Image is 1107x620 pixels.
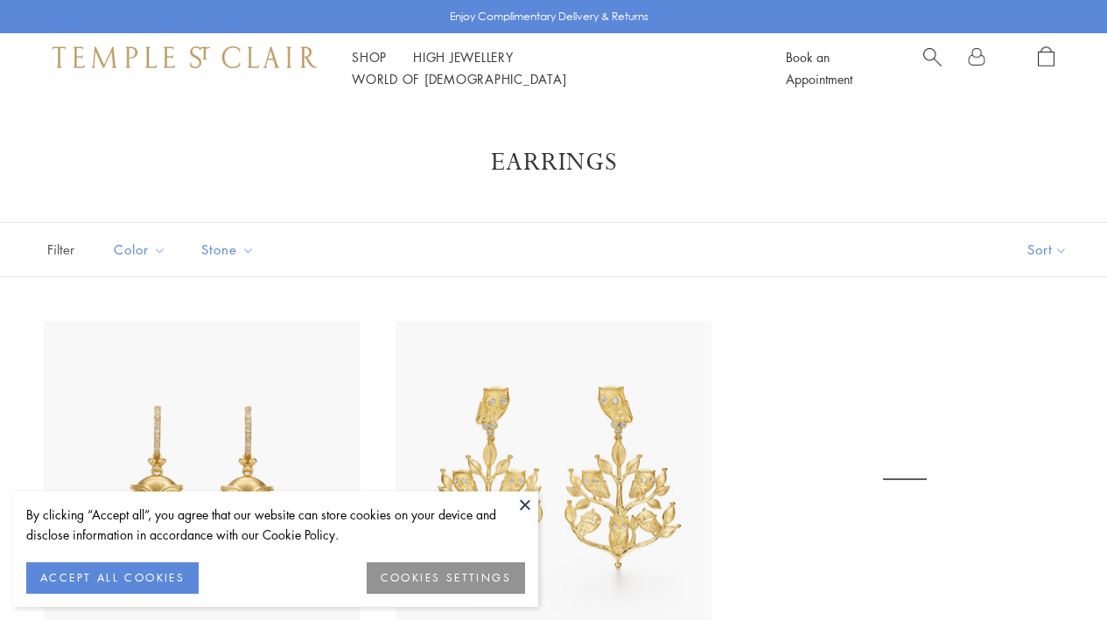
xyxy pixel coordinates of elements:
[352,48,387,66] a: ShopShop
[70,147,1037,178] h1: Earrings
[53,46,317,67] img: Temple St. Clair
[1019,538,1089,603] iframe: Gorgias live chat messenger
[193,239,268,261] span: Stone
[450,8,648,25] p: Enjoy Complimentary Delivery & Returns
[988,223,1107,276] button: Show sort by
[188,230,268,269] button: Stone
[105,239,179,261] span: Color
[786,48,852,87] a: Book an Appointment
[26,505,525,545] div: By clicking “Accept all”, you agree that our website can store cookies on your device and disclos...
[1038,46,1054,90] a: Open Shopping Bag
[26,562,199,594] button: ACCEPT ALL COOKIES
[413,48,514,66] a: High JewelleryHigh Jewellery
[352,46,746,90] nav: Main navigation
[367,562,525,594] button: COOKIES SETTINGS
[352,70,566,87] a: World of [DEMOGRAPHIC_DATA]World of [DEMOGRAPHIC_DATA]
[923,46,942,90] a: Search
[101,230,179,269] button: Color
